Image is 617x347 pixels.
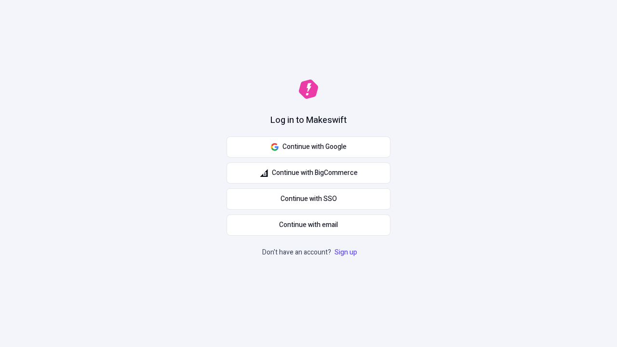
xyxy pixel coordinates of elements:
span: Continue with Google [282,142,347,152]
button: Continue with Google [227,136,390,158]
span: Continue with BigCommerce [272,168,358,178]
h1: Log in to Makeswift [270,114,347,127]
a: Sign up [333,247,359,257]
a: Continue with SSO [227,188,390,210]
button: Continue with email [227,214,390,236]
p: Don't have an account? [262,247,359,258]
span: Continue with email [279,220,338,230]
button: Continue with BigCommerce [227,162,390,184]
